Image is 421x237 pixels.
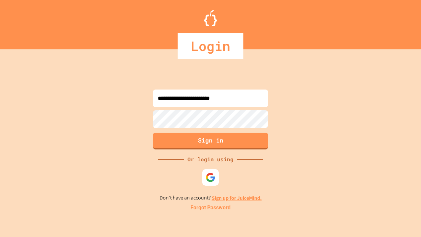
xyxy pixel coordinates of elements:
a: Sign up for JuiceMind. [212,195,262,201]
img: Logo.svg [204,10,217,26]
img: google-icon.svg [206,172,215,182]
div: Or login using [184,155,237,163]
iframe: chat widget [393,211,414,230]
div: Login [178,33,243,59]
p: Don't have an account? [160,194,262,202]
iframe: chat widget [366,182,414,210]
button: Sign in [153,133,268,149]
a: Forgot Password [190,204,231,212]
